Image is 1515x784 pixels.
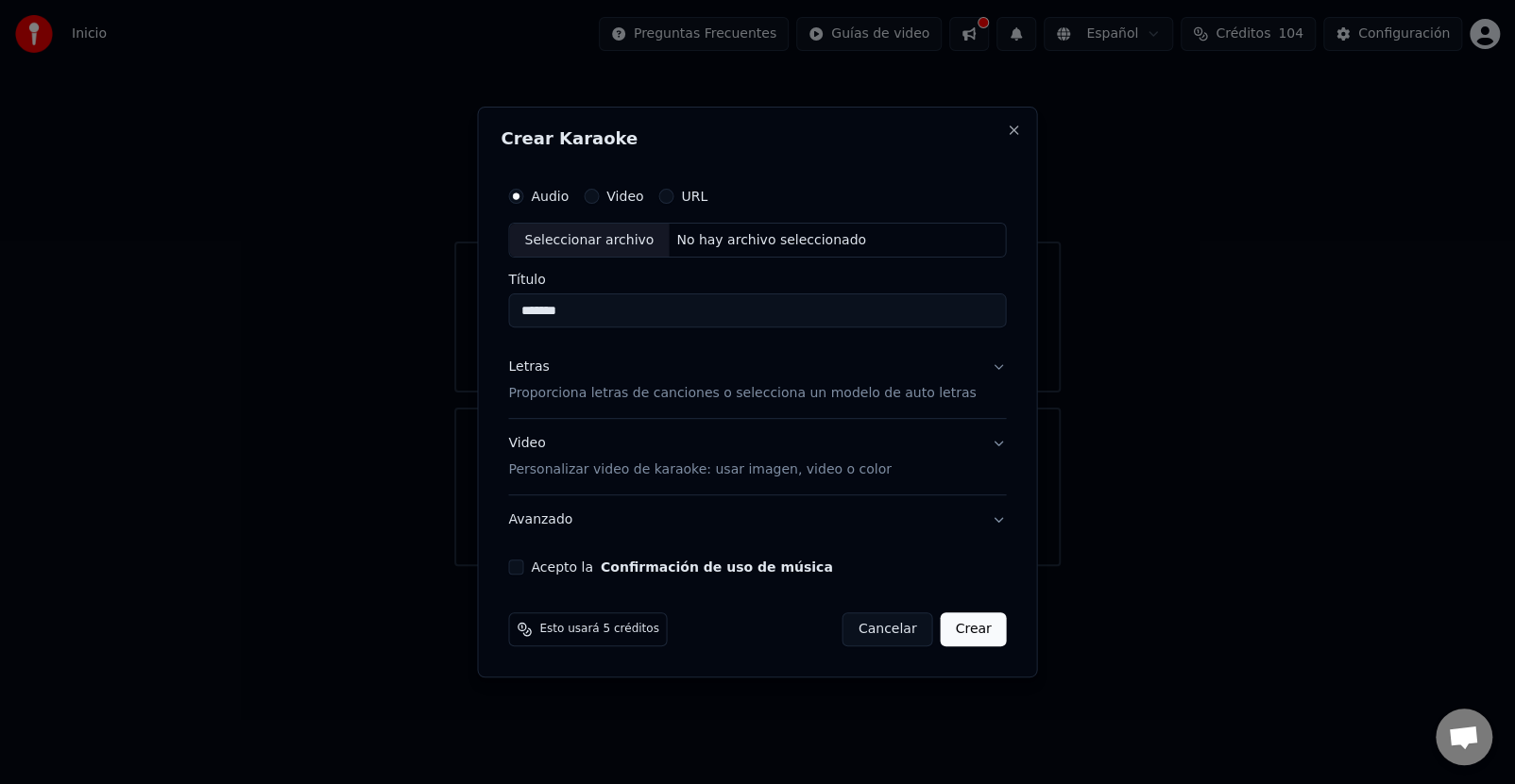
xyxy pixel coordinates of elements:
[669,231,874,250] div: No hay archivo seleccionado
[509,224,669,258] div: Seleccionar archivo
[501,130,1013,147] h2: Crear Karaoke
[539,622,658,637] span: Esto usará 5 créditos
[531,190,569,203] label: Audio
[508,274,1006,287] label: Título
[508,359,549,377] div: Letras
[508,435,891,480] div: Video
[940,612,1006,646] button: Crear
[843,612,933,646] button: Cancelar
[508,495,1006,544] button: Avanzado
[508,385,976,404] p: Proporciona letras de canciones o selecciona un modelo de auto letras
[508,460,891,479] p: Personalizar video de karaoke: usar imagen, video o color
[508,420,1006,495] button: VideoPersonalizar video de karaoke: usar imagen, video o color
[681,190,707,203] label: URL
[601,560,833,574] button: Acepto la
[531,560,832,574] label: Acepto la
[606,190,643,203] label: Video
[508,343,1006,419] button: LetrasProporciona letras de canciones o selecciona un modelo de auto letras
